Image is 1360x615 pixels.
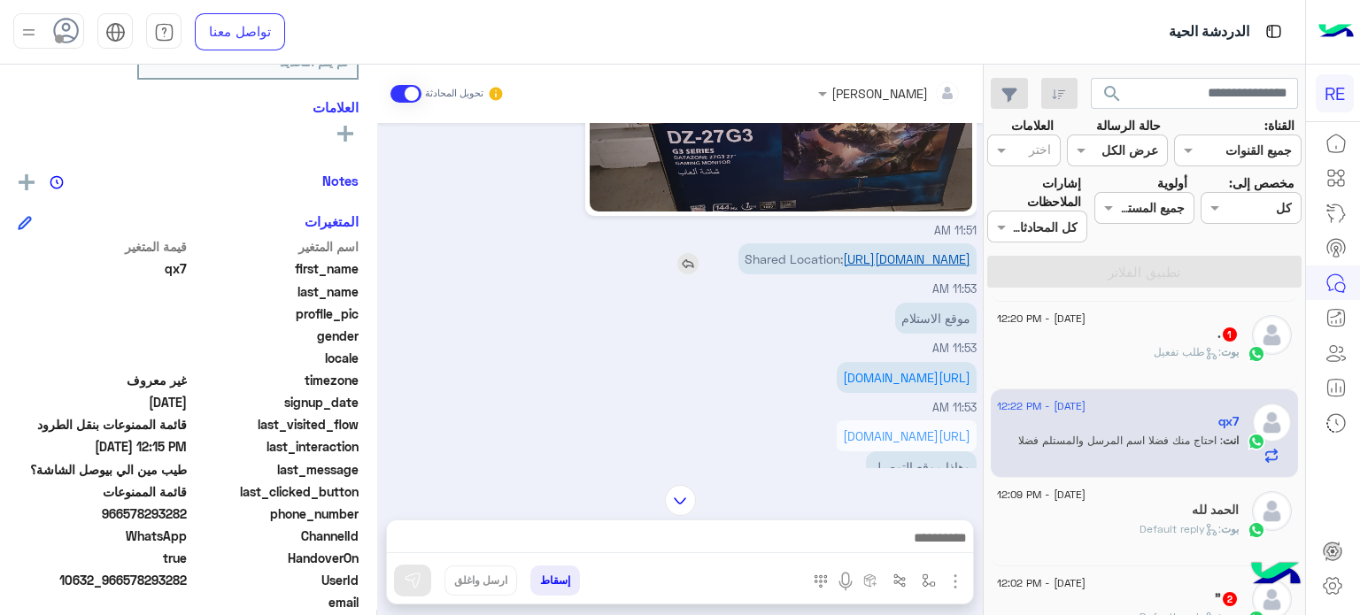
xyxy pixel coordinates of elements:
[154,22,174,42] img: tab
[1248,345,1265,363] img: WhatsApp
[843,251,970,266] a: [URL][DOMAIN_NAME]
[190,349,359,367] span: locale
[190,415,359,434] span: last_visited_flow
[190,571,359,589] span: UserId
[190,282,359,301] span: last_name
[18,549,187,567] span: true
[1263,20,1285,42] img: tab
[814,574,828,588] img: make a call
[1223,327,1237,342] span: 1
[1018,434,1223,447] span: احتاج منك فضلا اسم المرسل والمستلم فضلا
[18,237,187,256] span: قيمة المتغير
[837,420,977,451] p: 20/8/2025, 11:53 AM
[738,243,977,274] p: 20/8/2025, 11:53 AM
[1215,591,1239,606] h5: "
[190,593,359,611] span: email
[18,527,187,545] span: 2
[18,393,187,411] span: 2025-08-16T01:50:40.705Z
[1252,491,1292,531] img: defaultAdmin.png
[922,573,936,588] img: select flow
[18,371,187,389] span: غير معروف
[745,251,843,266] span: Shared Location:
[1223,592,1237,606] span: 2
[915,565,944,595] button: select flow
[843,428,970,443] a: [URL][DOMAIN_NAME]
[863,573,877,588] img: create order
[18,259,187,278] span: qx7
[190,237,359,256] span: اسم المتغير
[190,527,359,545] span: ChannelId
[146,13,182,50] a: tab
[677,253,699,274] img: reply
[895,303,977,334] p: 20/8/2025, 11:53 AM
[1140,522,1221,535] span: : Default reply
[932,282,977,296] span: 11:53 AM
[885,565,915,595] button: Trigger scenario
[1157,173,1187,192] label: أولوية
[305,213,359,229] h6: المتغيرات
[530,565,580,596] button: إسقاط
[997,398,1086,414] span: [DATE] - 12:22 PM
[195,13,285,50] a: تواصل معنا
[932,342,977,355] span: 11:53 AM
[866,451,977,482] p: 20/8/2025, 11:53 AM
[1318,13,1354,50] img: Logo
[835,571,856,592] img: send voice note
[1091,78,1134,116] button: search
[18,21,40,43] img: profile
[1029,140,1054,163] div: اختر
[843,370,970,385] a: [URL][DOMAIN_NAME]
[987,256,1302,288] button: تطبيق الفلاتر
[1011,116,1054,135] label: العلامات
[837,362,977,393] p: 20/8/2025, 11:53 AM
[19,174,35,190] img: add
[997,575,1086,591] span: [DATE] - 12:02 PM
[18,349,187,367] span: null
[18,504,187,523] span: 966578293282
[1264,116,1294,135] label: القناة:
[945,571,966,592] img: send attachment
[18,571,187,589] span: 10632_966578293282
[444,565,517,596] button: ارسل واغلق
[322,173,359,188] h6: Notes
[997,311,1086,327] span: [DATE] - 12:20 PM
[856,565,885,595] button: create order
[190,504,359,523] span: phone_number
[18,99,359,115] h6: العلامات
[1252,403,1292,442] img: defaultAdmin.png
[1218,414,1239,429] h5: qx7
[190,437,359,456] span: last_interaction
[425,87,483,101] small: تحويل المحادثة
[997,487,1086,503] span: [DATE] - 12:09 PM
[190,482,359,501] span: last_clicked_button
[1169,20,1249,44] p: الدردشة الحية
[1221,345,1239,358] span: بوت
[934,224,977,237] span: 11:51 AM
[1245,544,1307,606] img: hulul-logo.png
[190,393,359,411] span: signup_date
[190,259,359,278] span: first_name
[1248,433,1265,450] img: WhatsApp
[50,175,64,189] img: notes
[18,327,187,345] span: null
[190,304,359,323] span: profile_pic
[190,460,359,479] span: last_message
[892,573,907,588] img: Trigger scenario
[190,327,359,345] span: gender
[987,173,1081,211] label: إشارات الملاحظات
[1248,521,1265,539] img: WhatsApp
[665,485,696,516] img: scroll
[1154,345,1221,358] span: : طلب تفعيل
[932,401,977,414] span: 11:53 AM
[404,572,421,589] img: send message
[18,437,187,456] span: 2025-08-20T09:15:18.21Z
[1229,173,1294,192] label: مخصص إلى:
[18,460,187,479] span: طيب مين الي بيوصل الشاشة؟
[1221,522,1239,535] span: بوت
[18,482,187,501] span: قائمة الممنوعات
[105,22,126,42] img: tab
[1223,434,1239,447] span: انت
[1101,83,1123,104] span: search
[190,549,359,567] span: HandoverOn
[1096,116,1161,135] label: حالة الرسالة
